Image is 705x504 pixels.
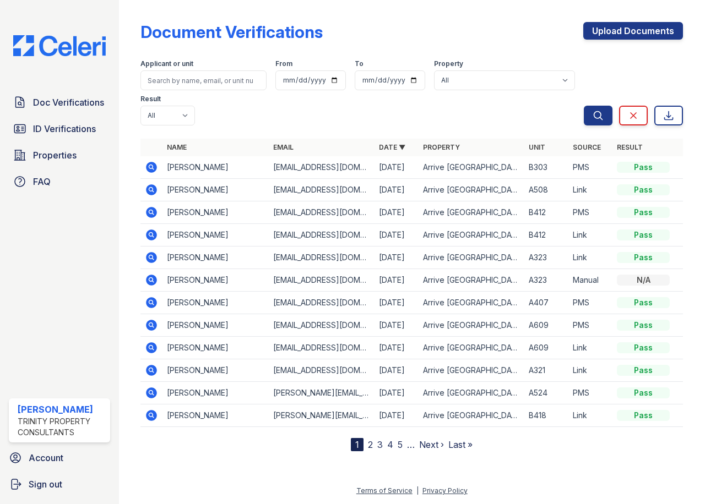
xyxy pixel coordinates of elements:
[568,269,612,292] td: Manual
[375,382,419,404] td: [DATE]
[269,359,375,382] td: [EMAIL_ADDRESS][DOMAIN_NAME]
[524,179,568,201] td: A508
[524,269,568,292] td: A323
[617,387,670,398] div: Pass
[140,70,267,90] input: Search by name, email, or unit number
[419,224,524,246] td: Arrive [GEOGRAPHIC_DATA]
[398,439,403,450] a: 5
[356,486,413,495] a: Terms of Service
[524,337,568,359] td: A609
[419,314,524,337] td: Arrive [GEOGRAPHIC_DATA]
[617,252,670,263] div: Pass
[269,404,375,427] td: [PERSON_NAME][EMAIL_ADDRESS][PERSON_NAME][DOMAIN_NAME]
[583,22,683,40] a: Upload Documents
[617,143,643,151] a: Result
[419,359,524,382] td: Arrive [GEOGRAPHIC_DATA]
[617,275,670,286] div: N/A
[351,438,364,451] div: 1
[524,246,568,269] td: A323
[617,410,670,421] div: Pass
[419,246,524,269] td: Arrive [GEOGRAPHIC_DATA]
[524,292,568,314] td: A407
[162,337,268,359] td: [PERSON_NAME]
[29,478,62,491] span: Sign out
[617,365,670,376] div: Pass
[162,156,268,179] td: [PERSON_NAME]
[18,416,106,438] div: Trinity Property Consultants
[275,59,292,68] label: From
[162,224,268,246] td: [PERSON_NAME]
[434,59,463,68] label: Property
[33,149,77,162] span: Properties
[375,201,419,224] td: [DATE]
[33,122,96,135] span: ID Verifications
[33,175,51,188] span: FAQ
[4,447,115,469] a: Account
[617,297,670,308] div: Pass
[568,337,612,359] td: Link
[617,162,670,173] div: Pass
[269,382,375,404] td: [PERSON_NAME][EMAIL_ADDRESS][PERSON_NAME][DOMAIN_NAME]
[573,143,601,151] a: Source
[162,179,268,201] td: [PERSON_NAME]
[524,201,568,224] td: B412
[162,404,268,427] td: [PERSON_NAME]
[375,359,419,382] td: [DATE]
[375,314,419,337] td: [DATE]
[524,156,568,179] td: B303
[524,314,568,337] td: A609
[273,143,294,151] a: Email
[269,292,375,314] td: [EMAIL_ADDRESS][DOMAIN_NAME]
[29,451,63,464] span: Account
[568,224,612,246] td: Link
[416,486,419,495] div: |
[617,320,670,331] div: Pass
[269,224,375,246] td: [EMAIL_ADDRESS][DOMAIN_NAME]
[375,179,419,201] td: [DATE]
[419,179,524,201] td: Arrive [GEOGRAPHIC_DATA]
[269,269,375,292] td: [EMAIL_ADDRESS][DOMAIN_NAME]
[568,292,612,314] td: PMS
[419,292,524,314] td: Arrive [GEOGRAPHIC_DATA]
[269,337,375,359] td: [EMAIL_ADDRESS][DOMAIN_NAME]
[33,96,104,109] span: Doc Verifications
[568,314,612,337] td: PMS
[419,337,524,359] td: Arrive [GEOGRAPHIC_DATA]
[568,246,612,269] td: Link
[140,95,161,103] label: Result
[419,201,524,224] td: Arrive [GEOGRAPHIC_DATA]
[4,473,115,495] a: Sign out
[419,156,524,179] td: Arrive [GEOGRAPHIC_DATA]
[448,439,473,450] a: Last »
[379,143,405,151] a: Date ▼
[4,35,115,56] img: CE_Logo_Blue-a8612792a0a2168367f1c8372b55b34899dd931a85d93a1a3d3e32e68fde9ad4.png
[162,201,268,224] td: [PERSON_NAME]
[617,342,670,353] div: Pass
[162,292,268,314] td: [PERSON_NAME]
[617,184,670,195] div: Pass
[9,144,110,166] a: Properties
[269,314,375,337] td: [EMAIL_ADDRESS][DOMAIN_NAME]
[140,59,193,68] label: Applicant or unit
[375,269,419,292] td: [DATE]
[162,314,268,337] td: [PERSON_NAME]
[375,337,419,359] td: [DATE]
[387,439,393,450] a: 4
[617,207,670,218] div: Pass
[423,143,460,151] a: Property
[524,224,568,246] td: B412
[422,486,468,495] a: Privacy Policy
[568,201,612,224] td: PMS
[9,171,110,193] a: FAQ
[140,22,323,42] div: Document Verifications
[368,439,373,450] a: 2
[419,269,524,292] td: Arrive [GEOGRAPHIC_DATA]
[355,59,364,68] label: To
[269,179,375,201] td: [EMAIL_ADDRESS][DOMAIN_NAME]
[375,156,419,179] td: [DATE]
[524,359,568,382] td: A321
[419,382,524,404] td: Arrive [GEOGRAPHIC_DATA]
[524,404,568,427] td: B418
[162,382,268,404] td: [PERSON_NAME]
